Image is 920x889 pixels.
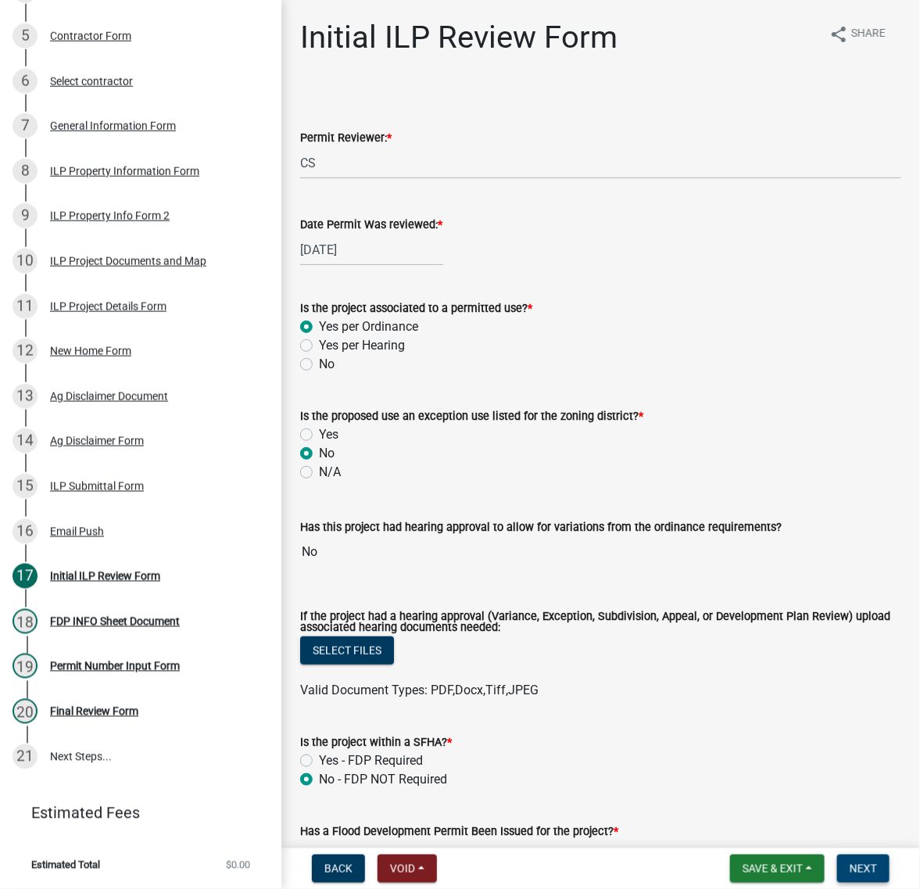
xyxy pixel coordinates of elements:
[319,463,341,482] label: N/A
[13,23,38,48] div: 5
[300,522,782,533] label: Has this project had hearing approval to allow for variations from the ordinance requirements?
[50,391,168,402] div: Ag Disclaimer Document
[300,611,901,634] label: If the project had a hearing approval (Variance, Exception, Subdivision, Appeal, or Development P...
[31,860,100,870] span: Estimated Total
[13,384,38,409] div: 13
[319,317,418,336] label: Yes per Ordinance
[13,69,38,94] div: 6
[13,294,38,319] div: 11
[324,862,353,875] span: Back
[13,113,38,138] div: 7
[13,798,256,829] a: Estimated Fees
[13,609,38,634] div: 18
[850,862,877,875] span: Next
[50,481,144,492] div: ILP Submittal Form
[300,411,643,422] label: Is the proposed use an exception use listed for the zoning district?
[730,855,825,883] button: Save & Exit
[13,564,38,589] div: 17
[226,860,250,870] span: $0.00
[300,683,539,697] span: Valid Document Types: PDF,Docx,Tiff,JPEG
[50,436,144,446] div: Ag Disclaimer Form
[50,571,160,582] div: Initial ILP Review Form
[319,336,405,355] label: Yes per Hearing
[13,159,38,184] div: 8
[851,25,886,44] span: Share
[319,444,335,463] label: No
[50,30,131,41] div: Contractor Form
[837,855,890,883] button: Next
[300,737,452,748] label: Is the project within a SFHA?
[300,636,394,665] button: Select files
[50,706,138,717] div: Final Review Form
[312,855,365,883] button: Back
[13,249,38,274] div: 10
[50,301,166,312] div: ILP Project Details Form
[817,19,898,49] button: shareShare
[50,256,206,267] div: ILP Project Documents and Map
[378,855,437,883] button: Void
[50,76,133,87] div: Select contractor
[829,25,848,44] i: share
[13,744,38,769] div: 21
[300,19,618,56] h1: Initial ILP Review Form
[390,862,415,875] span: Void
[50,661,180,672] div: Permit Number Input Form
[50,166,199,177] div: ILP Property Information Form
[300,234,443,266] input: mm/dd/yyyy
[319,425,338,444] label: Yes
[319,841,338,859] label: Yes
[50,526,104,537] div: Email Push
[50,120,176,131] div: General Information Form
[50,616,180,627] div: FDP INFO Sheet Document
[319,770,447,789] label: No - FDP NOT Required
[300,220,442,231] label: Date Permit Was reviewed:
[13,519,38,544] div: 16
[13,339,38,364] div: 12
[13,428,38,453] div: 14
[13,699,38,724] div: 20
[319,751,423,770] label: Yes - FDP Required
[13,474,38,499] div: 15
[300,133,392,144] label: Permit Reviewer:
[50,210,170,221] div: ILP Property Info Form 2
[300,303,532,314] label: Is the project associated to a permitted use?
[300,826,618,837] label: Has a Flood Development Permit Been Issued for the project?
[50,346,131,357] div: New Home Form
[13,654,38,679] div: 19
[13,203,38,228] div: 9
[319,355,335,374] label: No
[743,862,803,875] span: Save & Exit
